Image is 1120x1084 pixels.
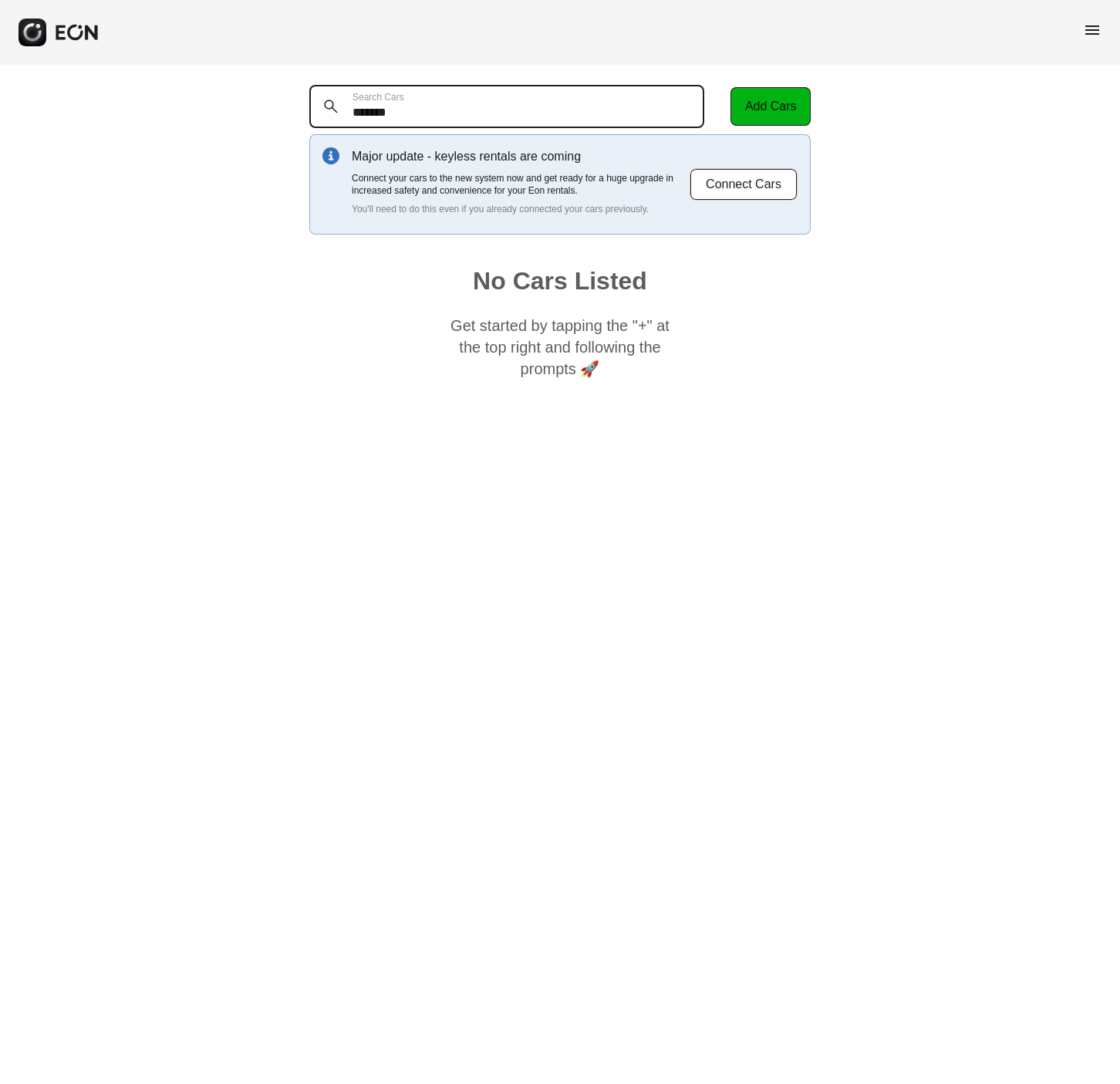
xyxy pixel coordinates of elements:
button: Add Cars [730,87,811,126]
p: Get started by tapping the "+" at the top right and following the prompts 🚀 [444,315,676,380]
p: You'll need to do this even if you already connected your cars previously. [352,203,690,215]
p: Connect your cars to the new system now and get ready for a huge upgrade in increased safety and ... [352,172,690,197]
label: Search Cars [353,91,404,103]
h1: No Cars Listed [473,272,647,290]
img: info [322,147,339,164]
p: Major update - keyless rentals are coming [352,147,690,166]
span: menu [1083,21,1101,39]
button: Connect Cars [690,168,798,201]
